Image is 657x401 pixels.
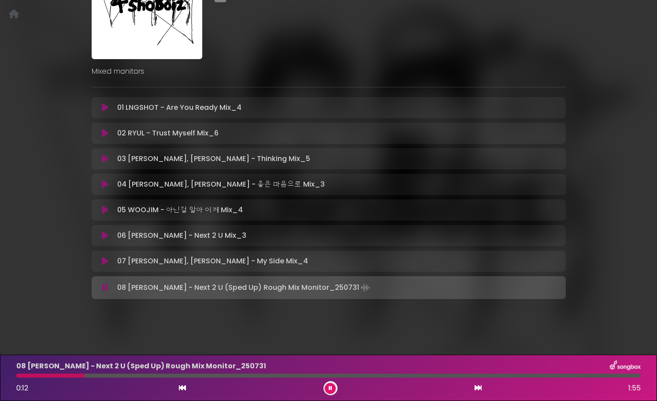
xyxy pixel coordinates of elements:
p: 07 [PERSON_NAME], [PERSON_NAME] - My Side Mix_4 [117,256,308,266]
p: 02 RYUL - Trust Myself Mix_6 [117,128,219,139]
p: 06 [PERSON_NAME] - Next 2 U Mix_3 [117,230,246,241]
p: 03 [PERSON_NAME], [PERSON_NAME] - Thinking Mix_5 [117,154,310,164]
p: 04 [PERSON_NAME], [PERSON_NAME] - 좋은 마음으로 Mix_3 [117,179,325,190]
p: 01 LNGSHOT - Are You Ready Mix_4 [117,102,241,113]
img: waveform4.gif [359,281,371,294]
p: Mixed monitors [92,66,566,77]
p: 08 [PERSON_NAME] - Next 2 U (Sped Up) Rough Mix Monitor_250731 [117,281,371,294]
p: 05 WOOJIM - 아닌걸 알아 이제 Mix_4 [117,205,243,215]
